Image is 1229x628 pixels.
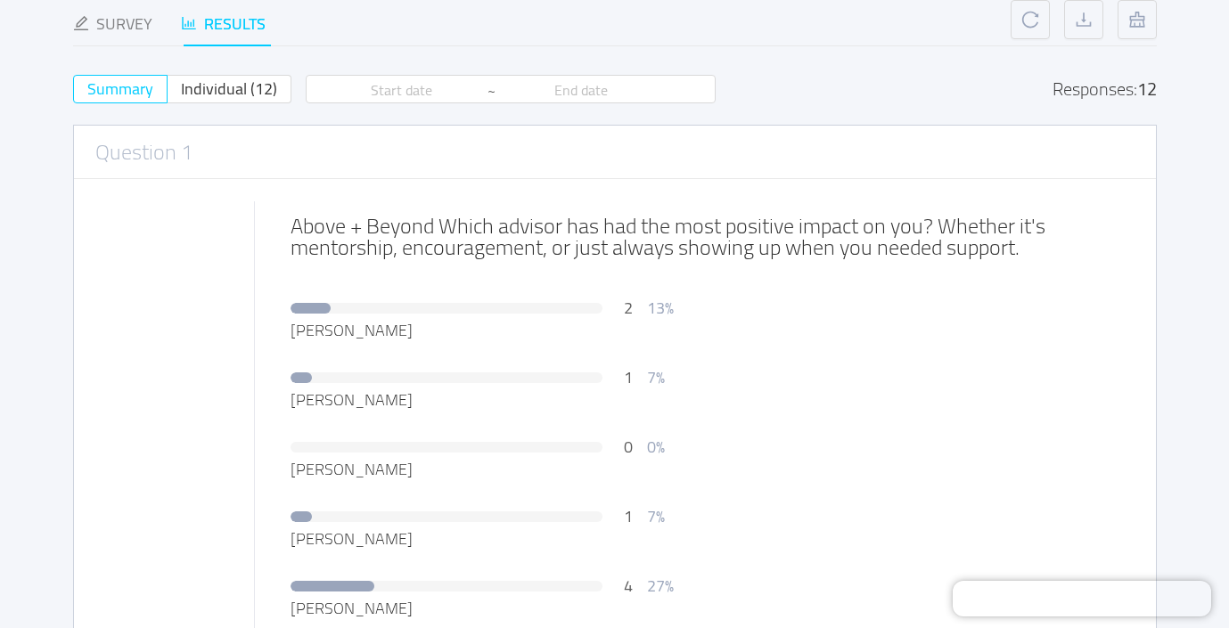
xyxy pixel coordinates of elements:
[624,432,633,461] span: 0
[1137,72,1157,105] div: 12
[181,74,277,103] span: Individual (12)
[624,363,633,392] span: 1
[181,15,197,31] i: icon: bar-chart
[291,318,602,342] div: [PERSON_NAME]
[953,581,1211,616] iframe: Chatra live chat
[316,80,488,100] input: Start date
[624,293,633,322] span: 2
[291,596,602,620] div: [PERSON_NAME]
[95,136,193,168] h3: Question 1
[181,12,266,36] div: Results
[1053,80,1157,98] div: Responses:
[647,502,665,531] span: 7%
[647,432,665,461] span: 0%
[73,12,152,36] div: Survey
[624,502,633,531] span: 1
[647,363,665,392] span: 7%
[291,387,602,412] div: [PERSON_NAME]
[291,457,602,481] div: [PERSON_NAME]
[73,15,89,31] i: icon: edit
[647,293,674,322] span: 13%
[87,74,153,103] span: Summary
[496,80,667,100] input: End date
[624,571,633,600] span: 4
[647,571,674,600] span: 27%
[291,216,1120,258] div: Above + Beyond Which advisor has had the most positive impact on you? Whether it's mentorship, en...
[291,526,602,551] div: [PERSON_NAME]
